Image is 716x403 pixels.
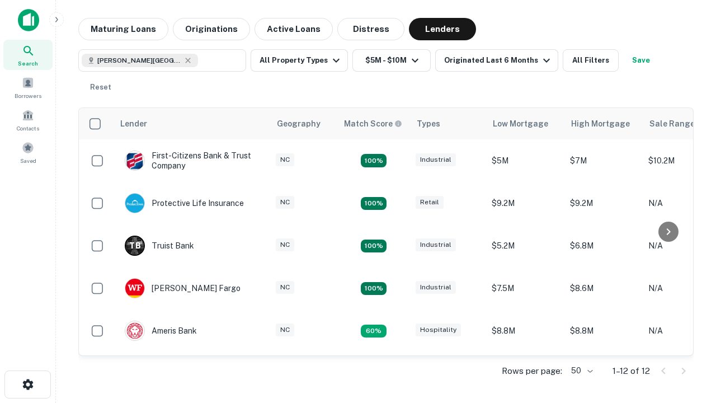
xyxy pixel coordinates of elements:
[276,196,294,209] div: NC
[277,117,321,130] div: Geography
[416,281,456,294] div: Industrial
[410,108,486,139] th: Types
[660,278,716,331] iframe: Chat Widget
[125,278,241,298] div: [PERSON_NAME] Fargo
[276,238,294,251] div: NC
[352,49,431,72] button: $5M - $10M
[129,240,140,252] p: T B
[623,49,659,72] button: Save your search to get updates of matches that match your search criteria.
[564,352,643,395] td: $9.2M
[125,194,144,213] img: picture
[486,310,564,352] td: $8.8M
[564,108,643,139] th: High Mortgage
[444,54,553,67] div: Originated Last 6 Months
[486,182,564,224] td: $9.2M
[361,154,387,167] div: Matching Properties: 2, hasApolloMatch: undefined
[486,224,564,267] td: $5.2M
[173,18,250,40] button: Originations
[486,108,564,139] th: Low Mortgage
[344,118,400,130] h6: Match Score
[17,124,39,133] span: Contacts
[120,117,147,130] div: Lender
[571,117,630,130] div: High Mortgage
[361,282,387,296] div: Matching Properties: 2, hasApolloMatch: undefined
[114,108,270,139] th: Lender
[564,224,643,267] td: $6.8M
[18,59,38,68] span: Search
[493,117,548,130] div: Low Mortgage
[416,238,456,251] div: Industrial
[15,91,41,100] span: Borrowers
[125,279,144,298] img: picture
[337,18,404,40] button: Distress
[276,153,294,166] div: NC
[125,236,194,256] div: Truist Bank
[563,49,619,72] button: All Filters
[502,364,562,378] p: Rows per page:
[270,108,337,139] th: Geography
[361,240,387,253] div: Matching Properties: 3, hasApolloMatch: undefined
[255,18,333,40] button: Active Loans
[417,117,440,130] div: Types
[251,49,348,72] button: All Property Types
[125,151,144,170] img: picture
[3,137,53,167] a: Saved
[613,364,650,378] p: 1–12 of 12
[18,9,39,31] img: capitalize-icon.png
[125,193,244,213] div: Protective Life Insurance
[125,151,259,171] div: First-citizens Bank & Trust Company
[409,18,476,40] button: Lenders
[361,197,387,210] div: Matching Properties: 2, hasApolloMatch: undefined
[3,105,53,135] a: Contacts
[83,76,119,99] button: Reset
[416,153,456,166] div: Industrial
[486,267,564,310] td: $7.5M
[564,267,643,310] td: $8.6M
[97,55,181,65] span: [PERSON_NAME][GEOGRAPHIC_DATA], [GEOGRAPHIC_DATA]
[486,352,564,395] td: $9.2M
[337,108,410,139] th: Capitalize uses an advanced AI algorithm to match your search with the best lender. The match sco...
[564,139,643,182] td: $7M
[3,40,53,70] a: Search
[486,139,564,182] td: $5M
[3,72,53,102] a: Borrowers
[344,118,402,130] div: Capitalize uses an advanced AI algorithm to match your search with the best lender. The match sco...
[276,281,294,294] div: NC
[567,363,595,379] div: 50
[416,196,444,209] div: Retail
[20,156,36,165] span: Saved
[125,321,197,341] div: Ameris Bank
[416,324,461,336] div: Hospitality
[125,321,144,340] img: picture
[361,325,387,338] div: Matching Properties: 1, hasApolloMatch: undefined
[435,49,558,72] button: Originated Last 6 Months
[564,310,643,352] td: $8.8M
[649,117,695,130] div: Sale Range
[276,324,294,336] div: NC
[564,182,643,224] td: $9.2M
[78,18,168,40] button: Maturing Loans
